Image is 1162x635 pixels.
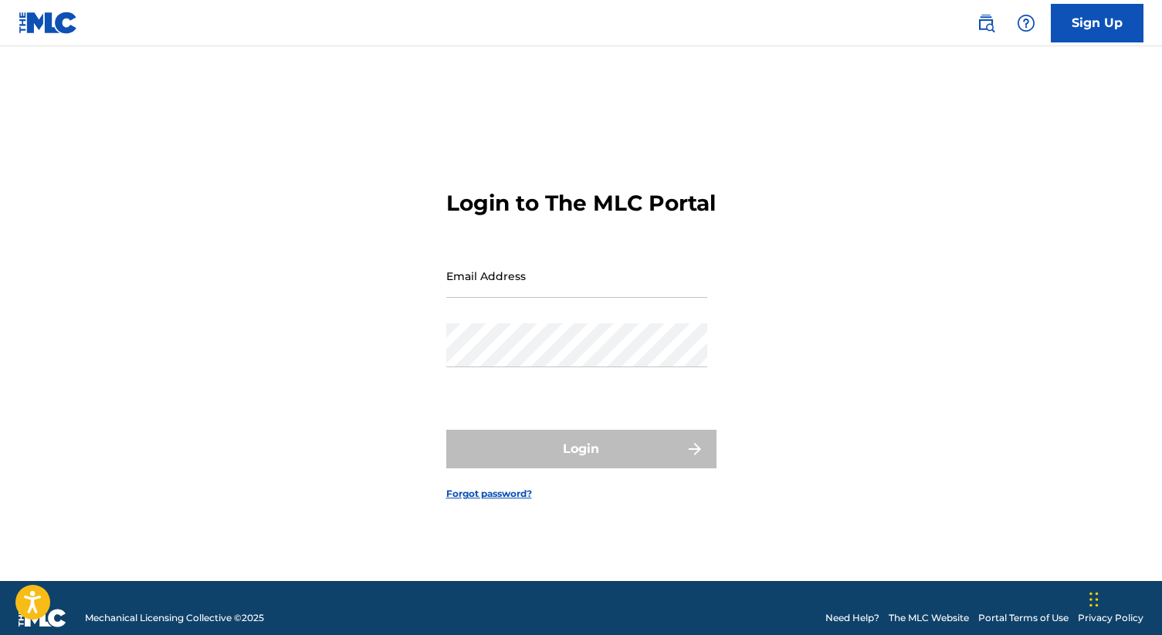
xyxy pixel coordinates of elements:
iframe: Chat Widget [1085,561,1162,635]
h3: Login to The MLC Portal [446,190,716,217]
div: Drag [1089,576,1099,623]
img: help [1017,14,1035,32]
img: logo [19,609,66,627]
div: Help [1011,8,1042,39]
a: Portal Terms of Use [978,611,1069,625]
a: Forgot password? [446,487,532,501]
a: Sign Up [1051,4,1143,42]
a: Need Help? [825,611,879,625]
a: The MLC Website [889,611,969,625]
a: Public Search [971,8,1001,39]
span: Mechanical Licensing Collective © 2025 [85,611,264,625]
img: search [977,14,995,32]
a: Privacy Policy [1078,611,1143,625]
img: MLC Logo [19,12,78,34]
